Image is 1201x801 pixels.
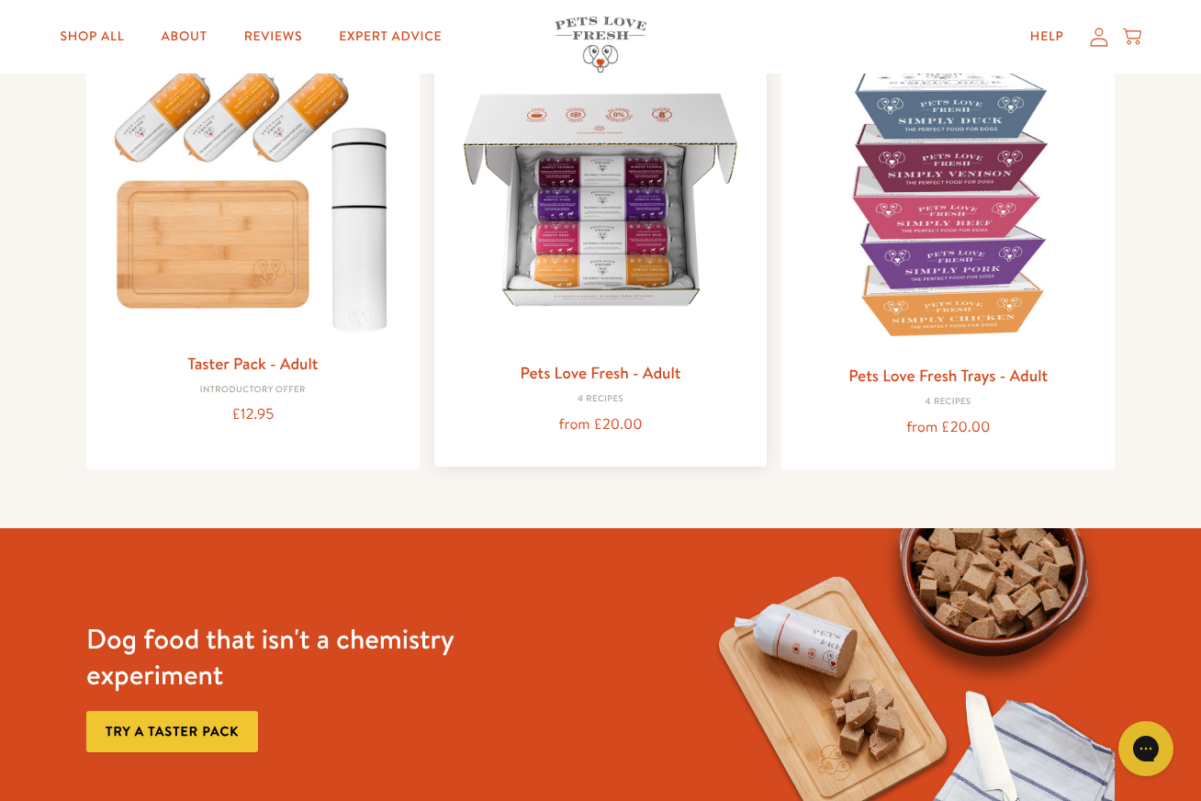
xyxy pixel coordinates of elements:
a: Try a taster pack [86,711,258,752]
a: Pets Love Fresh Trays - Adult [848,364,1048,387]
iframe: Gorgias live chat messenger [1109,715,1183,783]
div: 4 Recipes [449,394,753,405]
div: from £20.00 [796,415,1100,440]
img: Pets Love Fresh - Adult [449,48,753,352]
div: Introductory Offer [101,385,405,396]
a: Taster Pack - Adult [187,352,318,375]
div: from £20.00 [449,412,753,437]
img: Pets Love Fresh Trays - Adult [796,51,1100,355]
img: Pets Love Fresh [555,17,646,73]
a: Help [1016,18,1079,55]
a: Shop All [45,18,139,55]
a: About [147,18,222,55]
h3: Dog food that isn't a chemistry experiment [86,621,506,693]
a: Reviews [230,18,317,55]
a: Expert Advice [324,18,456,55]
img: Taster Pack - Adult [101,51,405,342]
a: Pets Love Fresh - Adult [520,361,680,384]
div: 4 Recipes [796,397,1100,408]
div: £12.95 [101,402,405,427]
